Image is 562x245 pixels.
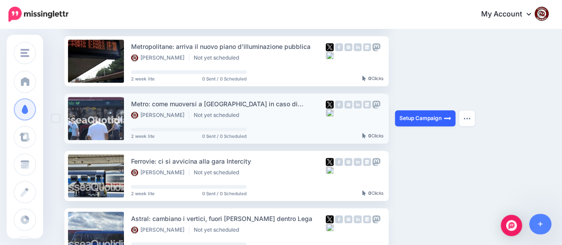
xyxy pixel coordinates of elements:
div: Clicks [362,76,383,81]
img: facebook-grey-square.png [335,43,343,51]
li: [PERSON_NAME] [131,112,189,119]
img: twitter-square.png [326,43,334,51]
div: Astral: cambiano i vertici, fuori [PERSON_NAME] dentro Lega [131,213,326,224]
span: 0 Sent / 0 Scheduled [202,76,247,81]
a: My Account [472,4,549,25]
img: pointer-grey-darker.png [362,133,366,138]
span: 2 week lite [131,191,155,196]
li: [PERSON_NAME] [131,226,189,233]
img: mastodon-grey-square.png [372,215,380,223]
div: Ferrovie: ci si avvicina alla gara Intercity [131,156,326,166]
span: 2 week lite [131,134,155,138]
img: twitter-square.png [326,215,334,223]
img: pointer-grey-darker.png [362,76,366,81]
img: facebook-grey-square.png [335,158,343,166]
img: bluesky-grey-square.png [326,166,334,174]
li: Not yet scheduled [194,169,243,176]
div: Metropolitane: arriva il nuovo piano d’illuminazione pubblica [131,41,326,52]
img: linkedin-grey-square.png [354,100,362,108]
div: Clicks [362,191,383,196]
img: Missinglettr [8,7,68,22]
img: linkedin-grey-square.png [354,158,362,166]
img: instagram-grey-square.png [344,43,352,51]
img: bluesky-grey-square.png [326,108,334,116]
img: mastodon-grey-square.png [372,158,380,166]
img: facebook-grey-square.png [335,215,343,223]
span: 0 Sent / 0 Scheduled [202,134,247,138]
img: linkedin-grey-square.png [354,215,362,223]
img: google_business-grey-square.png [363,158,371,166]
div: Clicks [362,133,383,139]
img: menu.png [20,49,29,57]
div: Metro: come muoversi a [GEOGRAPHIC_DATA] in caso di [PERSON_NAME], la guida completa [131,99,326,109]
b: 0 [368,76,371,81]
li: Not yet scheduled [194,112,243,119]
img: google_business-grey-square.png [363,43,371,51]
img: arrow-long-right-white.png [444,115,451,122]
img: bluesky-grey-square.png [326,223,334,231]
img: mastodon-grey-square.png [372,43,380,51]
div: Open Intercom Messenger [501,215,522,236]
img: instagram-grey-square.png [344,215,352,223]
img: facebook-grey-square.png [335,100,343,108]
li: [PERSON_NAME] [131,54,189,61]
li: Not yet scheduled [194,54,243,61]
img: twitter-square.png [326,158,334,166]
b: 0 [368,133,371,138]
li: Not yet scheduled [194,226,243,233]
img: google_business-grey-square.png [363,215,371,223]
img: instagram-grey-square.png [344,158,352,166]
span: 2 week lite [131,76,155,81]
a: Setup Campaign [395,110,455,126]
span: 0 Sent / 0 Scheduled [202,191,247,196]
img: dots.png [463,117,470,120]
img: instagram-grey-square.png [344,100,352,108]
img: twitter-square.png [326,100,334,108]
img: google_business-grey-square.png [363,100,371,108]
img: bluesky-grey-square.png [326,51,334,59]
li: [PERSON_NAME] [131,169,189,176]
img: mastodon-grey-square.png [372,100,380,108]
img: linkedin-grey-square.png [354,43,362,51]
b: 0 [368,190,371,196]
img: pointer-grey-darker.png [362,190,366,196]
